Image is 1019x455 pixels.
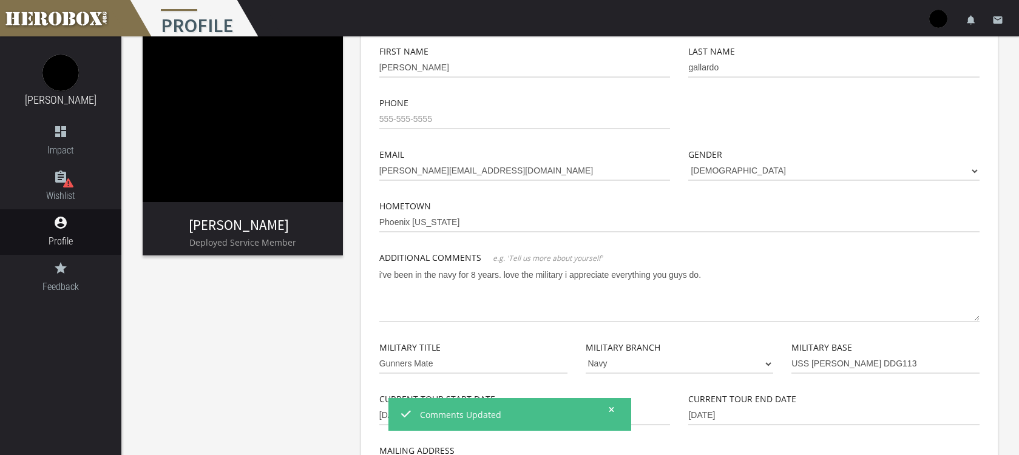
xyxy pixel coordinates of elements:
i: account_circle [53,215,68,230]
label: Military Base [791,340,852,354]
img: user-image [929,10,947,28]
label: Military Title [379,340,441,354]
i: notifications [966,15,977,25]
label: Email [379,147,404,161]
input: MM-DD-YYYY [379,406,671,425]
label: Military Branch [586,340,660,354]
label: Hometown [379,199,431,213]
label: First Name [379,44,428,58]
p: Deployed Service Member [143,235,343,249]
label: Additional Comments [379,251,481,265]
label: Last Name [688,44,735,58]
label: Current Tour End Date [688,392,796,406]
span: Comments Updated [420,408,600,422]
span: e.g. 'Tell us more about yourself' [493,253,603,263]
label: Phone [379,96,408,110]
a: [PERSON_NAME] [189,216,289,234]
img: image [42,55,79,91]
label: Gender [688,147,722,161]
img: image [143,2,343,202]
input: MM-DD-YYYY [688,406,980,425]
input: 555-555-5555 [379,110,671,129]
a: [PERSON_NAME] [25,93,96,106]
label: Current Tour Start Date [379,392,495,406]
i: email [992,15,1003,25]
